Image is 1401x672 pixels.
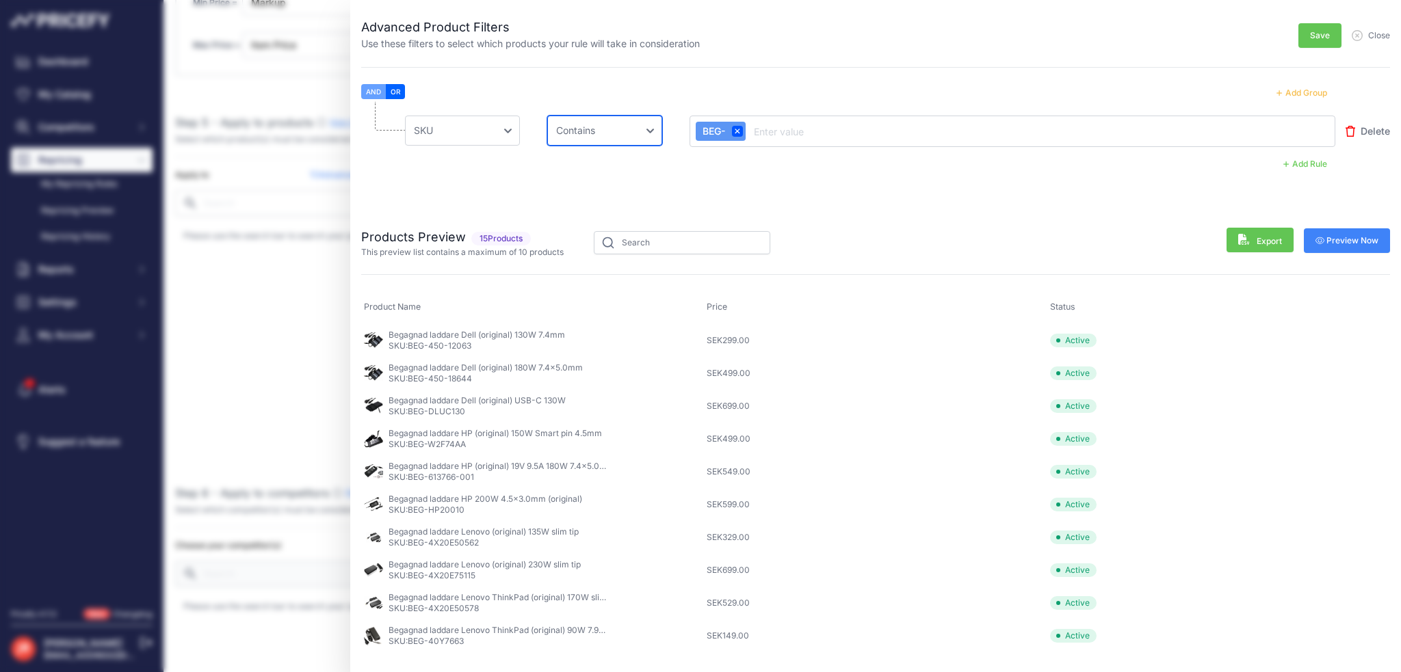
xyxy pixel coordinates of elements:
span: 329.00 [722,532,750,542]
p: SKU: [389,373,583,384]
p: SKU: [389,636,607,647]
p: Begagnad laddare Dell (original) USB-C 130W [389,395,566,406]
span: BEG-4X20E50562 [408,537,479,548]
span: SEK [707,335,750,345]
span: 699.00 [722,401,750,411]
p: This preview list contains a maximum of 10 products [361,247,564,258]
span: Price [707,301,727,312]
button: Preview Now [1304,228,1391,253]
span: 499.00 [722,433,750,444]
span: BEG-40Y7663 [408,636,464,646]
p: SKU: [389,406,566,417]
p: Begagnad laddare HP 200W 4.5x3.0mm (original) [389,494,582,505]
button: Export [1227,228,1294,252]
span: 15 [480,233,488,244]
button: OR [386,84,405,99]
span: 599.00 [722,499,750,509]
button: Delete [1346,118,1390,145]
span: Preview Now [1315,235,1379,246]
span: SEK [707,433,750,444]
span: Close [1368,30,1390,41]
span: Active [1050,563,1097,577]
span: 529.00 [722,597,750,608]
span: SEK [707,597,750,608]
p: SKU: [389,505,582,515]
span: 499.00 [722,368,750,378]
span: Status [1050,301,1075,312]
span: BEG-HP20010 [408,505,464,515]
button: Add Rule [1275,155,1335,173]
span: SEK [707,532,750,542]
span: Product Name [364,301,421,312]
span: BEG-450-18644 [408,373,472,384]
span: SEK [707,401,750,411]
span: BEG-DLUC130 [408,406,465,416]
span: 299.00 [722,335,750,345]
span: Active [1050,432,1097,446]
input: Enter value [751,123,861,139]
span: SEK [707,368,750,378]
span: 549.00 [722,466,750,476]
span: 149.00 [722,630,749,641]
span: SEK [707,499,750,509]
span: Active [1050,465,1097,479]
p: Begagnad laddare HP (original) 19V 9.5A 180W 7.4x5.0mm [389,461,607,472]
p: SKU: [389,472,607,483]
span: Active [1050,629,1097,643]
span: BEG-4X20E50578 [408,603,479,613]
h2: Products Preview [361,228,564,247]
span: BEG-613766-001 [408,472,474,482]
button: Save [1298,23,1341,48]
p: SKU: [389,439,602,450]
button: Close [1352,22,1390,41]
p: Begagnad laddare Lenovo (original) 230W slim tip [389,559,581,570]
p: Begagnad laddare Lenovo (original) 135W slim tip [389,526,579,537]
p: SKU: [389,340,565,351]
button: Add Group [1268,84,1335,102]
button: AND [361,84,386,99]
p: Begagnad laddare Lenovo ThinkPad (original) 90W 7.9x5.5mm [389,625,607,636]
input: Search [594,231,770,254]
p: SKU: [389,570,581,581]
span: Active [1050,530,1097,544]
span: BEG- [698,124,725,138]
span: Export [1238,234,1282,247]
span: BEG-450-12063 [408,340,471,351]
span: Active [1050,334,1097,347]
p: Use these filters to select which products your rule will take in consideration [361,37,700,51]
p: SKU: [389,537,579,548]
p: Begagnad laddare Dell (original) 180W 7.4x5.0mm [389,362,583,373]
span: BEG-W2F74AA [408,439,466,449]
span: SEK [707,630,749,641]
span: Products [471,232,531,245]
span: Active [1050,399,1097,413]
span: SEK [707,565,750,575]
p: Begagnad laddare HP (original) 150W Smart pin 4.5mm [389,428,602,439]
h2: Advanced Product Filters [361,18,700,37]
span: Active [1050,366,1097,380]
span: Active [1050,498,1097,511]
span: Save [1310,30,1330,41]
span: 699.00 [722,565,750,575]
span: BEG-4X20E75115 [408,570,475,580]
p: Begagnad laddare Dell (original) 130W 7.4mm [389,330,565,340]
p: SKU: [389,603,607,614]
span: SEK [707,466,750,476]
span: Delete [1361,124,1390,138]
p: Begagnad laddare Lenovo ThinkPad (original) 170W slim tip [389,592,607,603]
span: Active [1050,596,1097,610]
